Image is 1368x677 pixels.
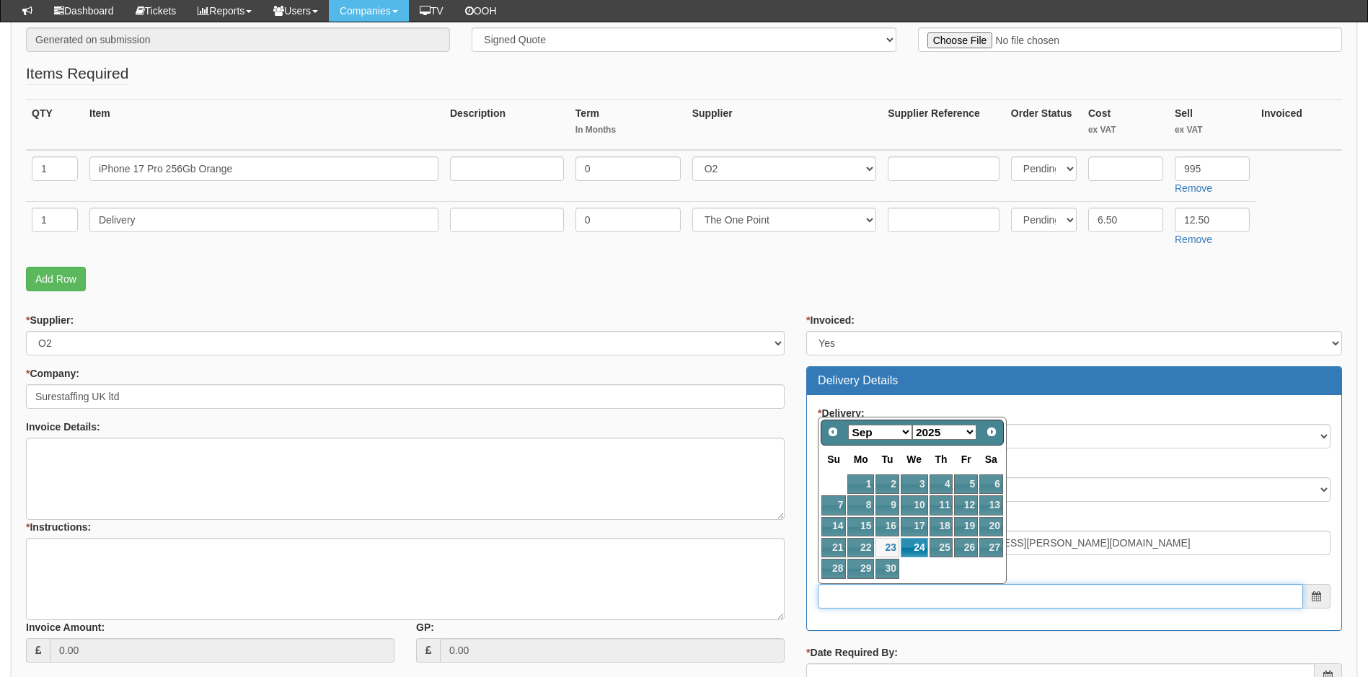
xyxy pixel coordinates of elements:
[570,100,687,151] th: Term
[26,100,84,151] th: QTY
[986,426,997,438] span: Next
[901,538,928,557] a: 24
[827,453,840,465] span: Sunday
[906,453,922,465] span: Wednesday
[875,517,899,536] a: 16
[416,620,434,634] label: GP:
[1169,100,1256,151] th: Sell
[806,313,855,327] label: Invoiced:
[930,474,953,494] a: 4
[444,100,570,151] th: Description
[954,538,977,557] a: 26
[827,426,839,438] span: Prev
[875,538,899,557] a: 23
[847,538,874,557] a: 22
[935,453,948,465] span: Thursday
[26,420,100,434] label: Invoice Details:
[821,495,846,515] a: 7
[821,538,846,557] a: 21
[854,453,868,465] span: Monday
[1256,100,1342,151] th: Invoiced
[806,645,898,660] label: Date Required By:
[930,495,953,515] a: 11
[901,474,928,494] a: 3
[26,313,74,327] label: Supplier:
[954,517,977,536] a: 19
[875,474,899,494] a: 2
[882,453,893,465] span: Tuesday
[26,267,86,291] a: Add Row
[847,495,874,515] a: 8
[901,517,928,536] a: 17
[979,495,1003,515] a: 13
[882,100,1005,151] th: Supplier Reference
[979,538,1003,557] a: 27
[1082,100,1169,151] th: Cost
[875,495,899,515] a: 9
[1175,234,1212,245] a: Remove
[954,474,977,494] a: 5
[847,559,874,578] a: 29
[821,517,846,536] a: 14
[84,100,444,151] th: Item
[961,453,971,465] span: Friday
[823,422,843,442] a: Prev
[930,538,953,557] a: 25
[818,374,1331,387] h3: Delivery Details
[985,453,997,465] span: Saturday
[979,517,1003,536] a: 20
[954,495,977,515] a: 12
[930,517,953,536] a: 18
[1088,124,1163,136] small: ex VAT
[26,366,79,381] label: Company:
[847,474,874,494] a: 1
[875,559,899,578] a: 30
[26,620,105,634] label: Invoice Amount:
[1175,182,1212,194] a: Remove
[901,495,928,515] a: 10
[26,63,128,85] legend: Items Required
[26,520,91,534] label: Instructions:
[687,100,883,151] th: Supplier
[1175,124,1250,136] small: ex VAT
[575,124,681,136] small: In Months
[979,474,1003,494] a: 6
[847,517,874,536] a: 15
[981,422,1002,442] a: Next
[818,406,865,420] label: Delivery:
[821,559,846,578] a: 28
[1005,100,1082,151] th: Order Status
